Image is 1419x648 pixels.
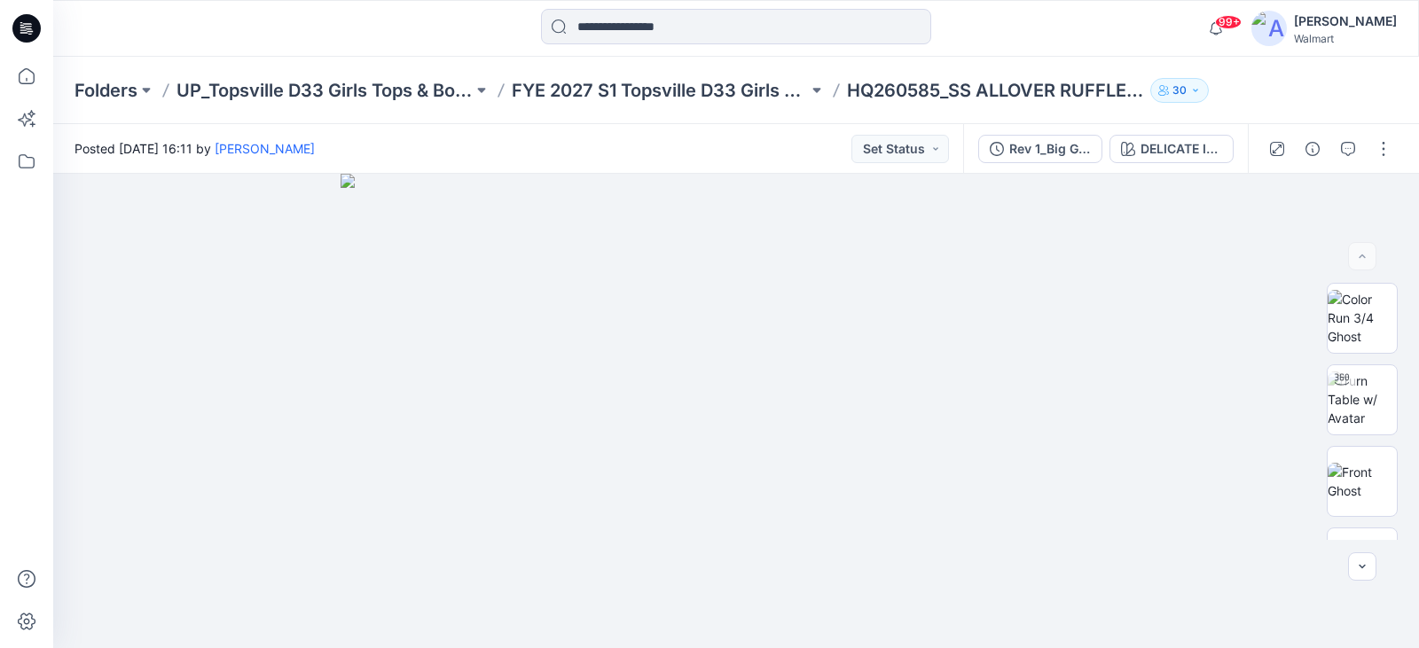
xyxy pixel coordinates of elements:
p: HQ260585_SS ALLOVER RUFFLE TOP [847,78,1143,103]
div: [PERSON_NAME] [1294,11,1397,32]
button: 30 [1150,78,1209,103]
span: Posted [DATE] 16:11 by [74,139,315,158]
div: Walmart [1294,32,1397,45]
button: Details [1298,135,1327,163]
img: avatar [1251,11,1287,46]
a: Folders [74,78,137,103]
img: Front Ghost [1328,463,1397,500]
p: 30 [1172,81,1187,100]
a: FYE 2027 S1 Topsville D33 Girls Tops [512,78,808,103]
div: DELICATE IVORY [1141,139,1222,159]
img: Color Run 3/4 Ghost [1328,290,1397,346]
a: [PERSON_NAME] [215,141,315,156]
a: UP_Topsville D33 Girls Tops & Bottoms [176,78,473,103]
span: 99+ [1215,15,1242,29]
img: Turn Table w/ Avatar [1328,371,1397,427]
img: eyJhbGciOiJIUzI1NiIsImtpZCI6IjAiLCJzbHQiOiJzZXMiLCJ0eXAiOiJKV1QifQ.eyJkYXRhIjp7InR5cGUiOiJzdG9yYW... [341,174,1132,648]
div: Rev 1_Big Girl Ruffle Cap Sleeve Tee [1009,139,1091,159]
button: Rev 1_Big Girl Ruffle Cap Sleeve Tee [978,135,1102,163]
button: DELICATE IVORY [1109,135,1234,163]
